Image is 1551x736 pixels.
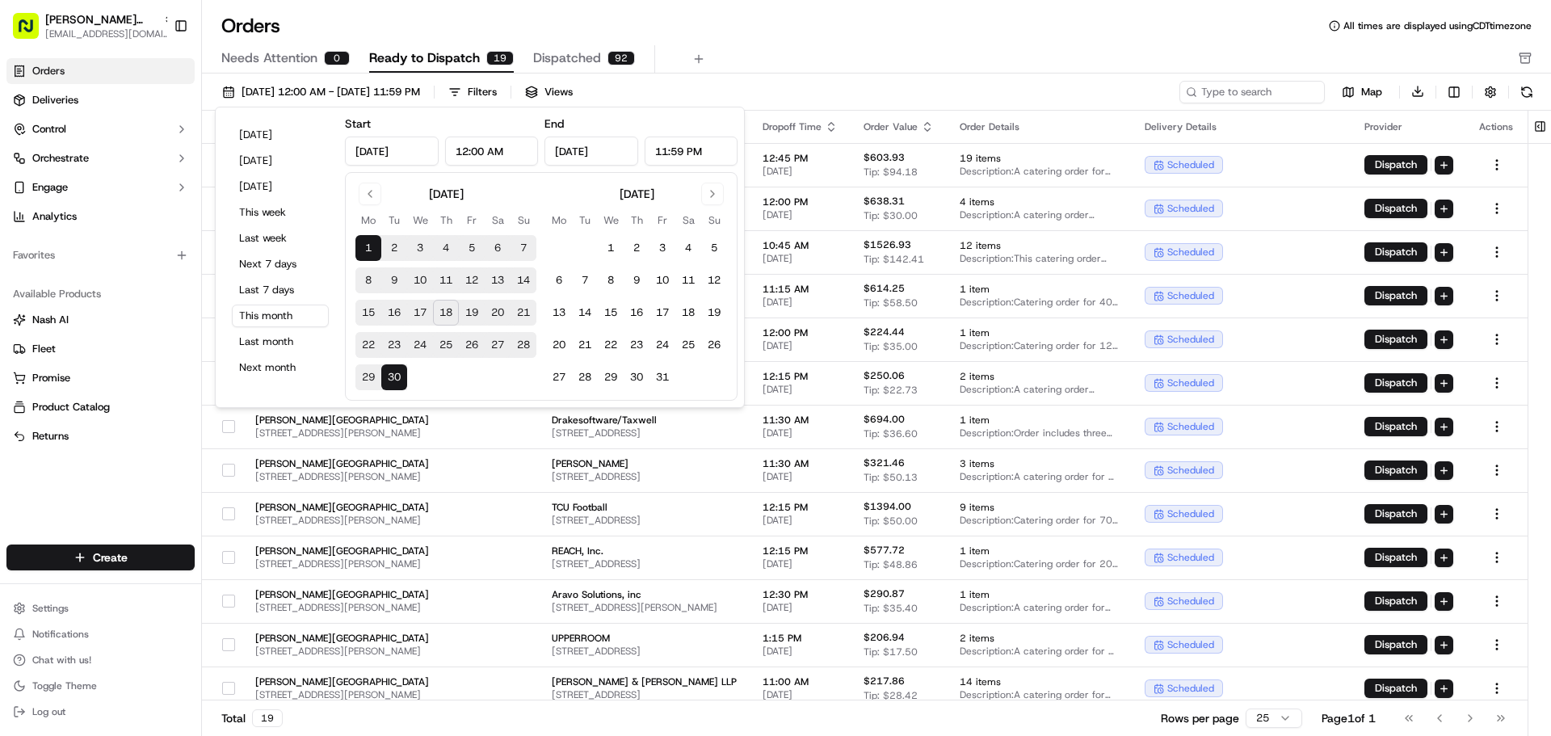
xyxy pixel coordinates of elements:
[221,48,317,68] span: Needs Attention
[763,470,838,483] span: [DATE]
[429,186,464,202] div: [DATE]
[73,170,222,183] div: We're available if you need us!
[369,48,480,68] span: Ready to Dispatch
[675,235,701,261] button: 4
[255,501,429,514] span: [PERSON_NAME][GEOGRAPHIC_DATA]
[232,253,329,275] button: Next 7 days
[255,545,429,557] span: [PERSON_NAME][GEOGRAPHIC_DATA]
[459,235,485,261] button: 5
[232,294,265,307] span: [DATE]
[16,279,42,305] img: Snider Plaza
[6,58,195,84] a: Orders
[1364,373,1427,393] button: Dispatch
[1331,82,1393,102] button: Map
[359,183,381,205] button: Go to previous month
[960,588,1119,601] span: 1 item
[16,363,29,376] div: 📗
[10,355,130,384] a: 📗Knowledge Base
[93,549,128,566] span: Create
[960,545,1119,557] span: 1 item
[763,457,838,470] span: 11:30 AM
[32,209,77,224] span: Analytics
[355,212,381,229] th: Monday
[407,267,433,293] button: 10
[407,235,433,261] button: 3
[645,137,738,166] input: Time
[355,235,381,261] button: 1
[32,705,65,718] span: Log out
[511,300,536,326] button: 21
[355,364,381,390] button: 29
[1364,548,1427,567] button: Dispatch
[552,414,737,427] span: Drakesoftware/Taxwell
[864,326,905,339] span: $224.44
[13,313,188,327] a: Nash AI
[232,175,329,198] button: [DATE]
[552,470,737,483] span: [STREET_ADDRESS]
[381,300,407,326] button: 16
[763,196,838,208] span: 12:00 PM
[1364,679,1427,698] button: Dispatch
[34,154,63,183] img: 5e9a9d7314ff4150bce227a61376b483.jpg
[960,283,1119,296] span: 1 item
[32,342,56,356] span: Fleet
[1364,120,1453,133] div: Provider
[864,544,905,557] span: $577.72
[355,267,381,293] button: 8
[6,700,195,723] button: Log out
[459,332,485,358] button: 26
[763,296,838,309] span: [DATE]
[232,305,329,327] button: This month
[763,501,838,514] span: 12:15 PM
[381,332,407,358] button: 23
[624,364,649,390] button: 30
[232,124,329,146] button: [DATE]
[552,545,737,557] span: REACH, Inc.
[255,470,429,483] span: [STREET_ADDRESS][PERSON_NAME]
[960,501,1119,514] span: 9 items
[763,427,838,439] span: [DATE]
[468,85,497,99] div: Filters
[45,11,157,27] button: [PERSON_NAME][GEOGRAPHIC_DATA]
[960,514,1119,527] span: Description: Catering order for 70 people including 3 Group Bowl Bars with Grilled Steak, 4 Group...
[1364,155,1427,175] button: Dispatch
[485,332,511,358] button: 27
[13,342,188,356] a: Fleet
[137,363,149,376] div: 💻
[960,252,1119,265] span: Description: This catering order includes 8 Group Bowl Bars with grilled chicken, various topping...
[407,300,433,326] button: 17
[1167,464,1214,477] span: scheduled
[598,364,624,390] button: 29
[381,212,407,229] th: Tuesday
[701,300,727,326] button: 19
[1364,199,1427,218] button: Dispatch
[546,332,572,358] button: 20
[407,332,433,358] button: 24
[763,239,838,252] span: 10:45 AM
[1167,246,1214,259] span: scheduled
[960,370,1119,383] span: 2 items
[345,116,371,131] label: Start
[607,51,635,65] div: 92
[864,427,918,440] span: Tip: $36.60
[572,332,598,358] button: 21
[16,65,294,90] p: Welcome 👋
[960,152,1119,165] span: 19 items
[864,297,918,309] span: Tip: $58.50
[763,252,838,265] span: [DATE]
[1479,120,1515,133] div: Actions
[864,558,918,571] span: Tip: $48.86
[960,296,1119,309] span: Description: Catering order for 40 people including multiple Group Bowl Bars with grilled chicken...
[701,212,727,229] th: Sunday
[624,267,649,293] button: 9
[701,332,727,358] button: 26
[763,545,838,557] span: 12:15 PM
[6,175,195,200] button: Engage
[1364,461,1427,480] button: Dispatch
[864,471,918,484] span: Tip: $50.13
[960,383,1119,396] span: Description: A catering order including a group bowl bar with grilled chicken, saffron basmati wh...
[153,361,259,377] span: API Documentation
[1364,286,1427,305] button: Dispatch
[960,470,1119,483] span: Description: A catering order for 9 people, including a Group Bowl Bar with grilled chicken, vari...
[1167,420,1214,433] span: scheduled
